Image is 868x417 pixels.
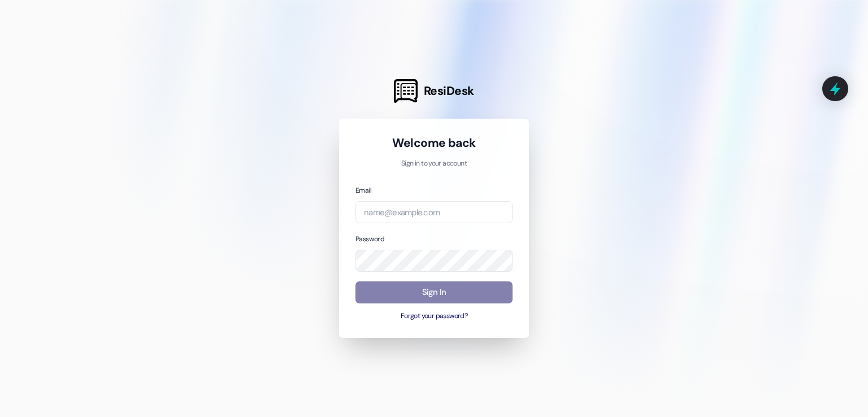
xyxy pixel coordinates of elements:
label: Email [355,186,371,195]
input: name@example.com [355,201,513,223]
h1: Welcome back [355,135,513,151]
img: ResiDesk Logo [394,79,418,103]
button: Sign In [355,281,513,303]
span: ResiDesk [424,83,474,99]
p: Sign in to your account [355,159,513,169]
button: Forgot your password? [355,311,513,322]
label: Password [355,234,384,244]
